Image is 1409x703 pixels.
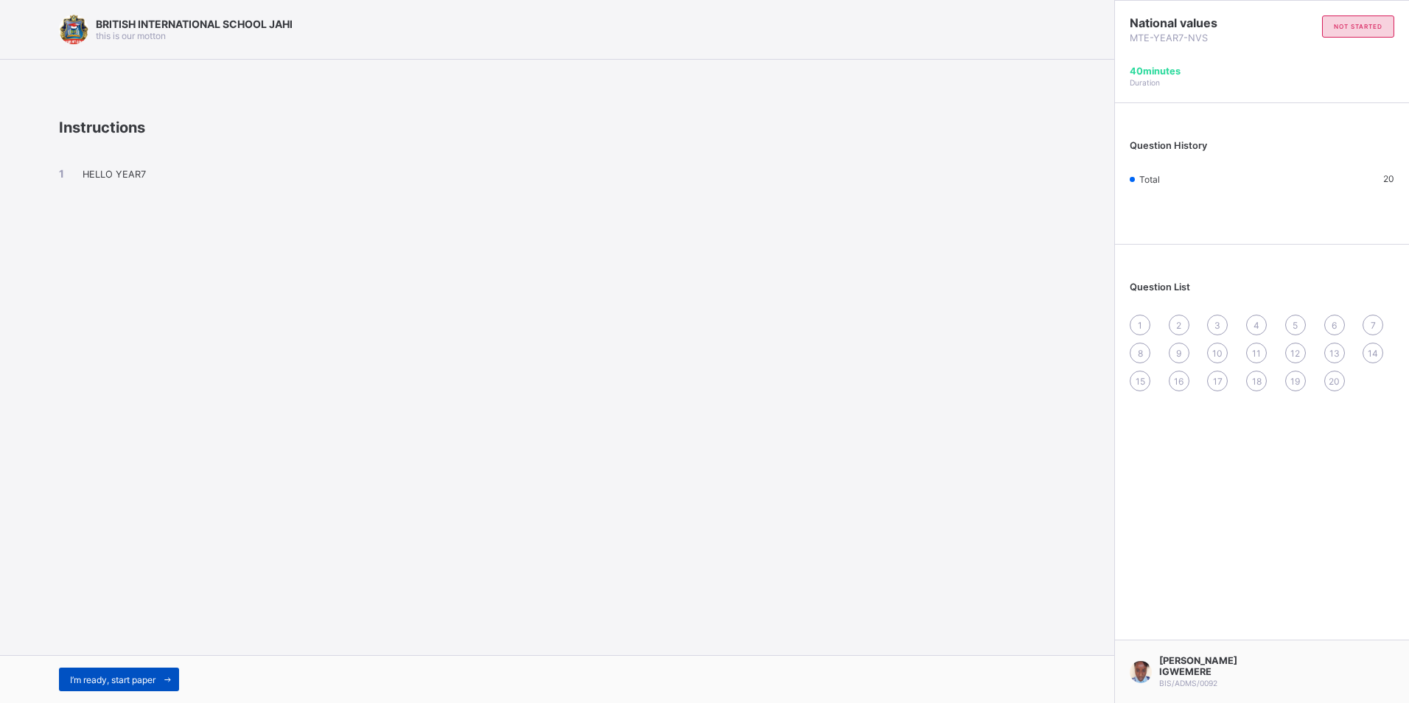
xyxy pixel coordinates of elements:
span: 17 [1213,376,1223,387]
span: not started [1334,23,1382,30]
span: 1 [1138,320,1142,331]
span: 3 [1214,320,1220,331]
span: HELLO YEAR7 [83,169,146,180]
span: Total [1139,174,1160,185]
span: 13 [1329,348,1340,359]
span: 8 [1138,348,1143,359]
span: 14 [1368,348,1378,359]
span: 4 [1254,320,1259,331]
span: 18 [1252,376,1262,387]
span: 12 [1290,348,1300,359]
span: this is our motton [96,30,166,41]
span: [PERSON_NAME] IGWEMERE [1159,655,1288,677]
span: Instructions [59,119,145,136]
span: National values [1130,15,1262,30]
span: 2 [1176,320,1181,331]
span: 20 [1329,376,1340,387]
span: 11 [1252,348,1261,359]
span: MTE-YEAR7-NVS [1130,32,1262,43]
span: I’m ready, start paper [70,674,155,685]
span: 40 minutes [1130,66,1181,77]
span: 19 [1290,376,1300,387]
span: BRITISH INTERNATIONAL SCHOOL JAHI [96,18,293,30]
span: 6 [1332,320,1337,331]
span: Question List [1130,281,1190,293]
span: 9 [1176,348,1181,359]
span: Question History [1130,140,1207,151]
span: BIS/ADMS/0092 [1159,679,1217,688]
span: 20 [1383,173,1394,184]
span: Duration [1130,78,1160,87]
span: 10 [1212,348,1223,359]
span: 7 [1371,320,1376,331]
span: 15 [1136,376,1145,387]
span: 5 [1293,320,1298,331]
span: 16 [1174,376,1184,387]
